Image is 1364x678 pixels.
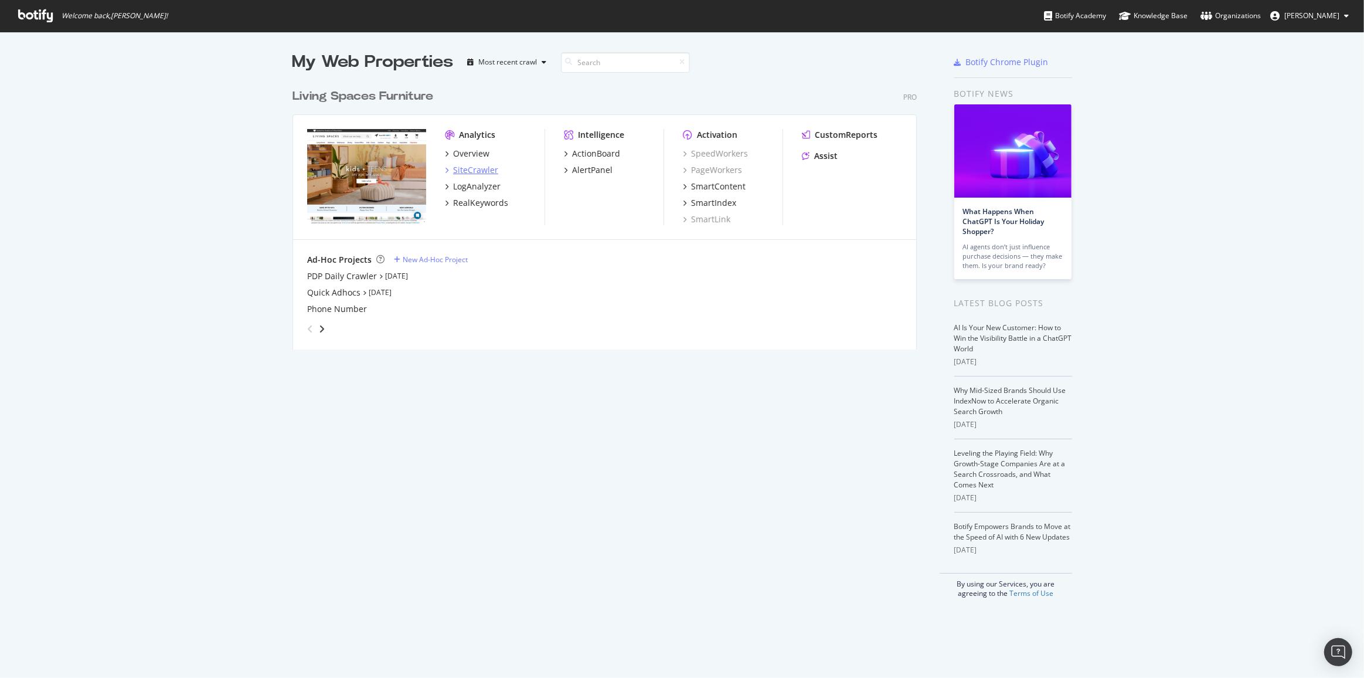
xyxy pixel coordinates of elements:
[954,385,1066,416] a: Why Mid-Sized Brands Should Use IndexNow to Accelerate Organic Search Growth
[292,88,433,105] div: Living Spaces Furniture
[445,164,498,176] a: SiteCrawler
[564,148,620,160] a: ActionBoard
[453,181,501,192] div: LogAnalyzer
[963,206,1045,236] a: What Happens When ChatGPT Is Your Holiday Shopper?
[1044,10,1106,22] div: Botify Academy
[954,419,1072,430] div: [DATE]
[1284,11,1339,21] span: Kianna Vazquez
[1200,10,1261,22] div: Organizations
[954,87,1072,100] div: Botify news
[954,323,1072,354] a: AI Is Your New Customer: How to Win the Visibility Battle in a ChatGPT World
[62,11,168,21] span: Welcome back, [PERSON_NAME] !
[403,255,468,265] div: New Ad-Hoc Project
[292,88,438,105] a: Living Spaces Furniture
[459,129,495,141] div: Analytics
[1324,638,1352,666] div: Open Intercom Messenger
[302,320,318,338] div: angle-left
[683,213,730,225] a: SmartLink
[802,129,877,141] a: CustomReports
[463,53,552,72] button: Most recent crawl
[318,323,326,335] div: angle-right
[954,493,1072,503] div: [DATE]
[954,357,1072,367] div: [DATE]
[1261,6,1358,25] button: [PERSON_NAME]
[578,129,624,141] div: Intelligence
[954,448,1066,490] a: Leveling the Playing Field: Why Growth-Stage Companies Are at a Search Crossroads, and What Comes...
[572,148,620,160] div: ActionBoard
[307,270,377,282] a: PDP Daily Crawler
[307,254,372,266] div: Ad-Hoc Projects
[954,545,1072,555] div: [DATE]
[445,148,489,160] a: Overview
[394,255,468,265] a: New Ad-Hoc Project
[1009,588,1053,598] a: Terms of Use
[802,150,838,162] a: Assist
[307,129,426,224] img: livingspaces.com
[292,74,926,350] div: grid
[954,104,1072,198] img: What Happens When ChatGPT Is Your Holiday Shopper?
[691,197,736,209] div: SmartIndex
[453,148,489,160] div: Overview
[954,56,1049,68] a: Botify Chrome Plugin
[814,150,838,162] div: Assist
[564,164,613,176] a: AlertPanel
[369,287,392,297] a: [DATE]
[453,164,498,176] div: SiteCrawler
[683,197,736,209] a: SmartIndex
[966,56,1049,68] div: Botify Chrome Plugin
[940,573,1072,598] div: By using our Services, you are agreeing to the
[1119,10,1188,22] div: Knowledge Base
[445,181,501,192] a: LogAnalyzer
[954,297,1072,310] div: Latest Blog Posts
[292,50,454,74] div: My Web Properties
[479,59,538,66] div: Most recent crawl
[963,242,1063,270] div: AI agents don’t just influence purchase decisions — they make them. Is your brand ready?
[683,148,748,160] a: SpeedWorkers
[954,521,1071,542] a: Botify Empowers Brands to Move at the Speed of AI with 6 New Updates
[691,181,746,192] div: SmartContent
[385,271,408,281] a: [DATE]
[445,197,508,209] a: RealKeywords
[697,129,737,141] div: Activation
[815,129,877,141] div: CustomReports
[683,181,746,192] a: SmartContent
[453,197,508,209] div: RealKeywords
[307,303,367,315] a: Phone Number
[561,52,690,73] input: Search
[903,92,917,102] div: Pro
[307,287,360,299] a: Quick Adhocs
[683,164,742,176] a: PageWorkers
[572,164,613,176] div: AlertPanel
